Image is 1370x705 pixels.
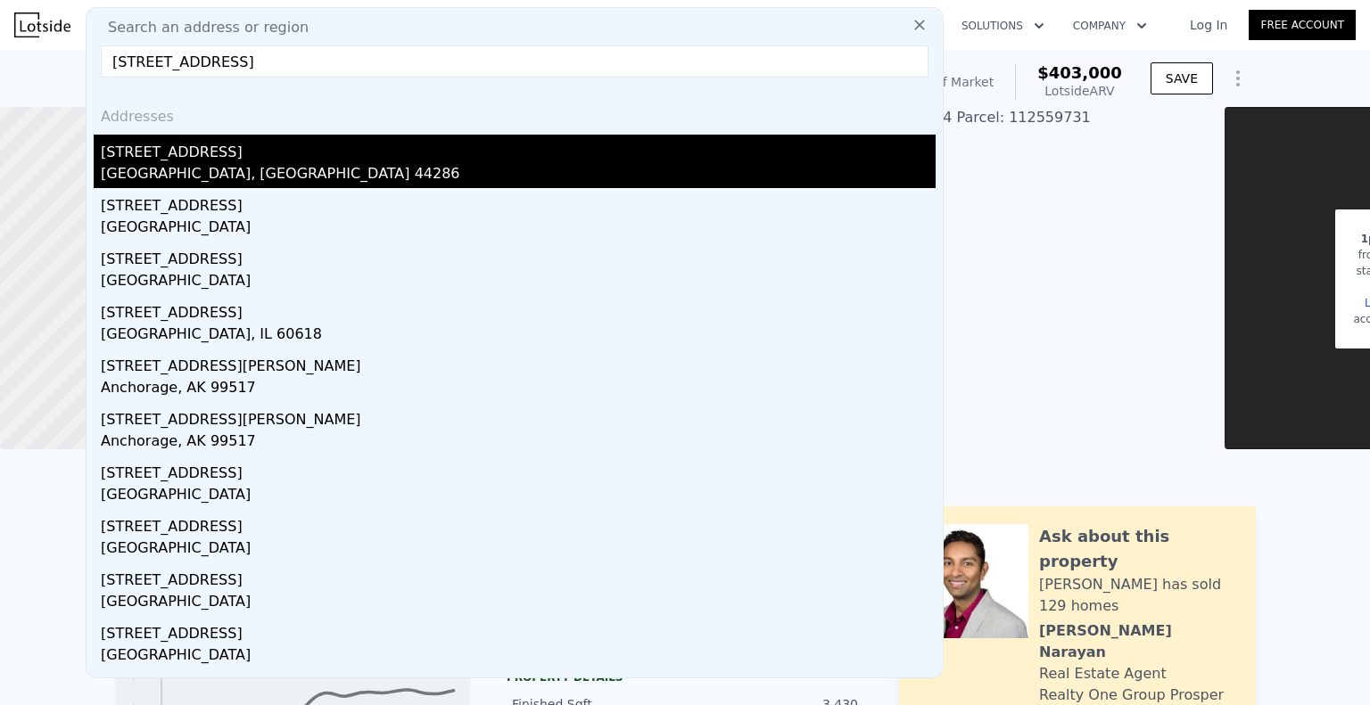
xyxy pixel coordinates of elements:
[94,17,309,38] span: Search an address or region
[101,295,936,324] div: [STREET_ADDRESS]
[101,135,936,163] div: [STREET_ADDRESS]
[101,45,928,78] input: Enter an address, city, region, neighborhood or zip code
[816,107,1210,449] img: Sale: 157116044 Parcel: 112559731
[1039,524,1238,574] div: Ask about this property
[101,188,936,217] div: [STREET_ADDRESS]
[101,217,936,242] div: [GEOGRAPHIC_DATA]
[101,644,936,669] div: [GEOGRAPHIC_DATA]
[101,591,936,616] div: [GEOGRAPHIC_DATA]
[101,509,936,537] div: [STREET_ADDRESS]
[101,537,936,562] div: [GEOGRAPHIC_DATA]
[101,163,936,188] div: [GEOGRAPHIC_DATA], [GEOGRAPHIC_DATA] 44286
[101,562,936,591] div: [STREET_ADDRESS]
[101,377,936,402] div: Anchorage, AK 99517
[101,348,936,377] div: [STREET_ADDRESS][PERSON_NAME]
[1039,574,1238,617] div: [PERSON_NAME] has sold 129 homes
[1039,663,1167,685] div: Real Estate Agent
[101,270,936,295] div: [GEOGRAPHIC_DATA]
[1151,62,1213,94] button: SAVE
[1039,620,1238,663] div: [PERSON_NAME] Narayan
[1037,63,1122,82] span: $403,000
[101,455,936,484] div: [STREET_ADDRESS]
[1220,61,1256,96] button: Show Options
[1168,16,1249,34] a: Log In
[101,430,936,455] div: Anchorage, AK 99517
[101,484,936,509] div: [GEOGRAPHIC_DATA]
[14,12,70,37] img: Lotside
[928,73,994,91] div: Off Market
[101,324,936,348] div: [GEOGRAPHIC_DATA], IL 60618
[1249,10,1356,40] a: Free Account
[129,668,157,681] tspan: $237
[94,92,936,135] div: Addresses
[101,242,936,270] div: [STREET_ADDRESS]
[1037,82,1122,100] div: Lotside ARV
[101,402,936,430] div: [STREET_ADDRESS][PERSON_NAME]
[101,616,936,644] div: [STREET_ADDRESS]
[947,10,1059,42] button: Solutions
[1059,10,1161,42] button: Company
